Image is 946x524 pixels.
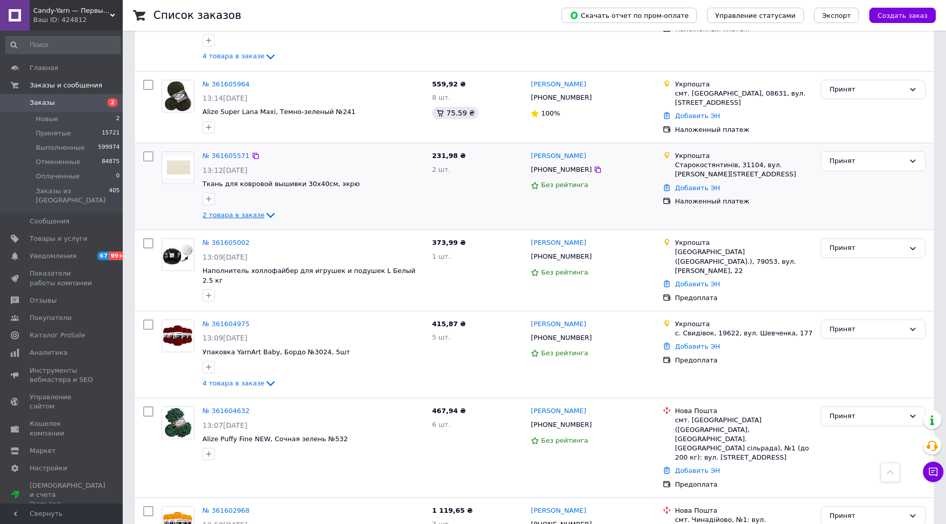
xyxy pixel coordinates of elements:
[675,406,813,416] div: Нова Пошта
[30,217,70,226] span: Сообщения
[531,253,592,260] span: [PHONE_NUMBER]
[675,161,813,179] div: Старокостянтинів, 31104, вул. [PERSON_NAME][STREET_ADDRESS]
[30,269,95,287] span: Показатели работы компании
[98,143,120,152] span: 599974
[829,511,905,521] div: Принят
[675,280,720,288] a: Добавить ЭН
[116,172,120,181] span: 0
[162,320,194,352] img: Фото товару
[162,244,194,265] img: Фото товару
[541,181,588,189] span: Без рейтинга
[432,152,466,160] span: 231,98 ₴
[829,324,905,335] div: Принят
[202,180,360,188] a: Ткань для ковровой вышивки 30х40см, экрю
[202,348,350,356] a: Упаковка YarnArt Baby, Бордо №3024, 5шт
[432,333,451,341] span: 5 шт.
[675,151,813,161] div: Укрпошта
[107,98,118,107] span: 2
[675,197,813,206] div: Наложенный платеж
[102,157,120,167] span: 84875
[202,152,250,160] a: № 361605571
[432,320,466,328] span: 415,87 ₴
[202,108,355,116] a: Alize Super Lana Maxi, Темно-зеленый №241
[30,464,67,473] span: Настройки
[432,107,479,119] div: 75.59 ₴
[531,238,586,248] a: [PERSON_NAME]
[202,166,247,174] span: 13:12[DATE]
[202,379,264,387] span: 4 товара в заказе
[30,366,95,384] span: Инструменты вебмастера и SEO
[36,157,80,167] span: Отмененные
[97,252,109,260] span: 67
[432,94,451,101] span: 8 шт.
[162,80,194,112] img: Фото товару
[5,36,121,54] input: Поиск
[829,84,905,95] div: Принят
[116,115,120,124] span: 2
[432,166,451,173] span: 2 шт.
[202,507,250,514] a: № 361602968
[531,406,586,416] a: [PERSON_NAME]
[162,157,194,178] img: Фото товару
[30,348,67,357] span: Аналитика
[715,12,796,19] span: Управление статусами
[153,9,241,21] h1: Список заказов
[432,253,451,260] span: 1 шт.
[675,320,813,329] div: Укрпошта
[36,129,71,138] span: Принятые
[675,467,720,474] a: Добавить ЭН
[531,80,586,89] a: [PERSON_NAME]
[675,416,813,462] div: смт. [GEOGRAPHIC_DATA] ([GEOGRAPHIC_DATA], [GEOGRAPHIC_DATA]. [GEOGRAPHIC_DATA] сільрада), №1 (до...
[675,480,813,489] div: Предоплата
[202,379,277,387] a: 4 товара в заказе
[162,238,194,271] a: Фото товару
[531,151,586,161] a: [PERSON_NAME]
[202,80,250,88] a: № 361605964
[202,320,250,328] a: № 361604975
[202,239,250,246] a: № 361605002
[30,393,95,411] span: Управление сайтом
[531,421,592,428] span: [PHONE_NUMBER]
[675,506,813,515] div: Нова Пошта
[432,507,472,514] span: 1 119,65 ₴
[33,6,110,15] span: Candy-Yarn — Первый дискаунтер пряжи
[829,411,905,422] div: Принят
[202,435,348,443] a: Alize Puffy Fine NEW, Сочная зелень №532
[531,506,586,516] a: [PERSON_NAME]
[202,267,416,284] a: Наполнитель холлофайбер для игрушек и подушек L Белый 2.5 кг
[814,8,859,23] button: Экспорт
[541,109,560,117] span: 100%
[675,293,813,303] div: Предоплата
[570,11,689,20] span: Скачать отчет по пром-оплате
[109,252,126,260] span: 99+
[432,80,466,88] span: 559,92 ₴
[675,329,813,338] div: с. Свидівок, 19622, вул. Шевченка, 177
[822,12,851,19] span: Экспорт
[30,499,105,509] div: Prom топ
[675,80,813,89] div: Укрпошта
[675,112,720,120] a: Добавить ЭН
[829,243,905,254] div: Принят
[36,187,109,205] span: Заказы из [GEOGRAPHIC_DATA]
[162,406,194,439] a: Фото товару
[541,349,588,357] span: Без рейтинга
[202,407,250,415] a: № 361604632
[432,407,466,415] span: 467,94 ₴
[923,462,943,482] button: Чат с покупателем
[541,437,588,444] span: Без рейтинга
[531,94,592,101] span: [PHONE_NUMBER]
[675,89,813,107] div: смт. [GEOGRAPHIC_DATA], 08631, вул. [STREET_ADDRESS]
[531,320,586,329] a: [PERSON_NAME]
[30,419,95,438] span: Кошелек компании
[432,239,466,246] span: 373,99 ₴
[675,184,720,192] a: Добавить ЭН
[869,8,936,23] button: Создать заказ
[162,407,194,439] img: Фото товару
[162,320,194,352] a: Фото товару
[30,63,58,73] span: Главная
[30,313,72,323] span: Покупатели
